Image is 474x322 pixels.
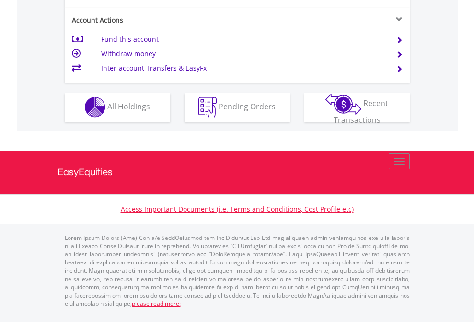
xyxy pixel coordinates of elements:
[65,234,410,308] p: Lorem Ipsum Dolors (Ame) Con a/e SeddOeiusmod tem InciDiduntut Lab Etd mag aliquaen admin veniamq...
[65,15,237,25] div: Account Actions
[101,47,384,61] td: Withdraw money
[65,93,170,122] button: All Holdings
[219,101,276,112] span: Pending Orders
[185,93,290,122] button: Pending Orders
[334,98,389,125] span: Recent Transactions
[85,97,105,118] img: holdings-wht.png
[132,299,181,308] a: please read more:
[304,93,410,122] button: Recent Transactions
[101,32,384,47] td: Fund this account
[121,204,354,214] a: Access Important Documents (i.e. Terms and Conditions, Cost Profile etc)
[58,151,417,194] a: EasyEquities
[198,97,217,118] img: pending_instructions-wht.png
[107,101,150,112] span: All Holdings
[101,61,384,75] td: Inter-account Transfers & EasyFx
[325,94,361,115] img: transactions-zar-wht.png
